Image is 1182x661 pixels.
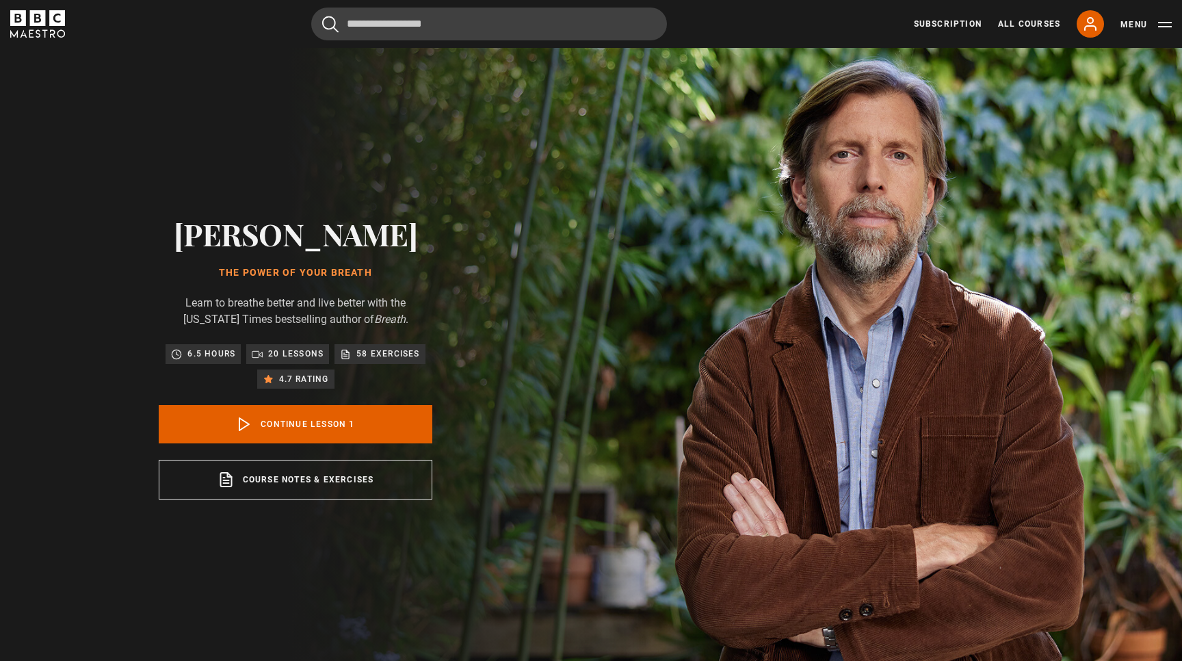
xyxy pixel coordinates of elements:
i: Breath [374,313,406,326]
h2: [PERSON_NAME] [159,216,432,251]
input: Search [311,8,667,40]
a: Subscription [914,18,982,30]
p: Learn to breathe better and live better with the [US_STATE] Times bestselling author of . [159,295,432,328]
button: Submit the search query [322,16,339,33]
a: Course notes & exercises [159,460,432,500]
button: Toggle navigation [1120,18,1172,31]
p: 6.5 hours [187,347,235,361]
a: All Courses [998,18,1060,30]
p: 20 lessons [268,347,324,361]
a: Continue lesson 1 [159,405,432,443]
svg: BBC Maestro [10,10,65,38]
h1: The Power of Your Breath [159,268,432,278]
p: 58 exercises [356,347,419,361]
p: 4.7 rating [279,372,329,386]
